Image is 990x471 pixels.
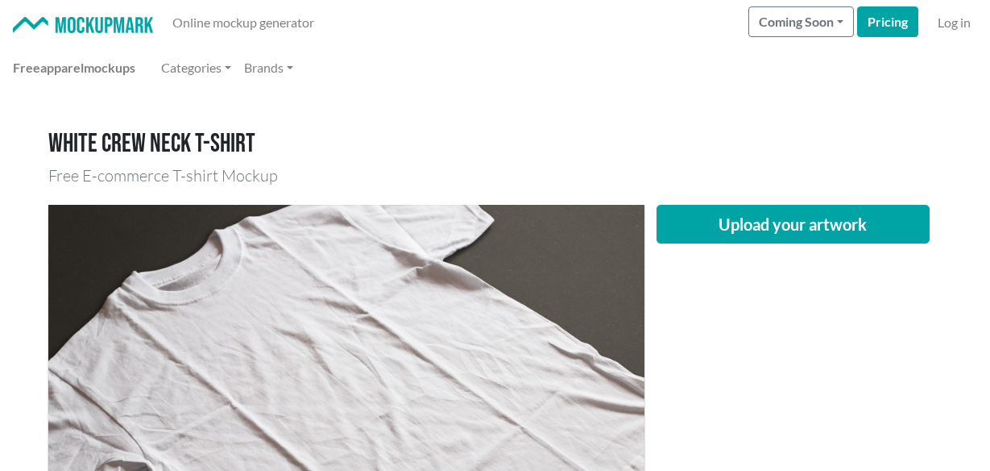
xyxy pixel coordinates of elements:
span: apparel [40,60,84,75]
img: Mockup Mark [13,17,153,34]
button: Upload your artwork [657,205,930,244]
a: Log in [931,6,977,39]
a: Freeapparelmockups [6,52,142,84]
a: Pricing [857,6,918,37]
button: Coming Soon [748,6,854,37]
a: Categories [155,52,238,84]
h1: White crew neck T-shirt [48,129,942,160]
a: Online mockup generator [166,6,321,39]
h3: Free E-commerce T-shirt Mockup [48,166,942,185]
a: Brands [238,52,300,84]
